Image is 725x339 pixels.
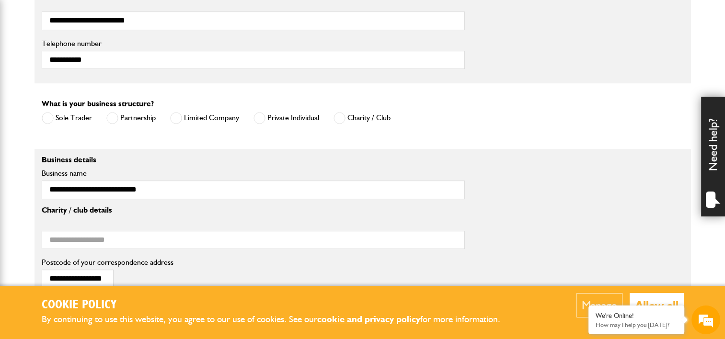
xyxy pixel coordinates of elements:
em: Start Chat [130,266,174,279]
label: Telephone number [42,40,465,47]
div: We're Online! [596,312,677,320]
button: Allow all [630,293,684,317]
p: Charity / club details [42,206,465,214]
p: By continuing to use this website, you agree to our use of cookies. See our for more information. [42,312,516,327]
a: cookie and privacy policy [317,314,420,325]
label: Private Individual [253,112,319,124]
input: Enter your last name [12,89,175,110]
p: Business details [42,156,465,164]
label: Sole Trader [42,112,92,124]
textarea: Type your message and hit 'Enter' [12,173,175,258]
h2: Cookie Policy [42,298,516,313]
label: What is your business structure? [42,100,154,108]
input: Enter your email address [12,117,175,138]
button: Manage [576,293,622,317]
input: Enter your phone number [12,145,175,166]
div: Need help? [701,97,725,216]
label: Charity / Club [334,112,391,124]
div: Chat with us now [50,54,161,66]
label: Business name [42,169,465,177]
p: How may I help you today? [596,321,677,328]
img: d_20077148190_company_1631870298795_20077148190 [16,53,40,67]
label: Limited Company [170,112,239,124]
label: Postcode of your correspondence address [42,259,188,266]
div: Minimize live chat window [157,5,180,28]
label: Partnership [106,112,156,124]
